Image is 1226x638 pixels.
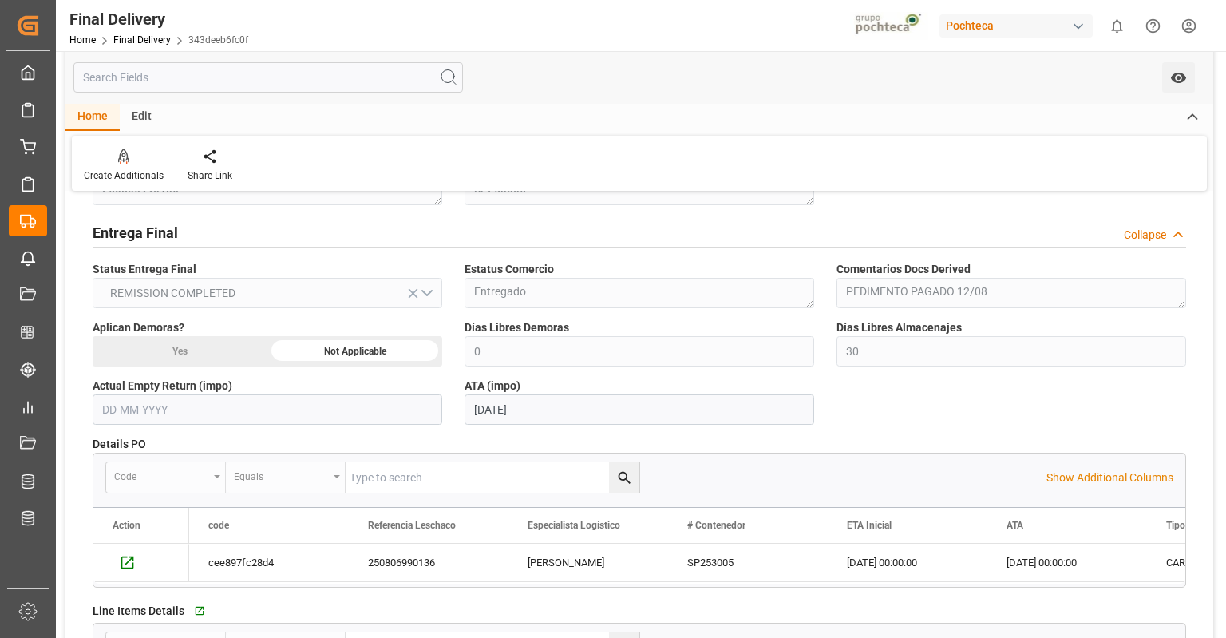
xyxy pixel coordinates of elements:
[189,544,349,581] div: cee897fc28d4
[465,319,569,336] span: Días Libres Demoras
[65,104,120,131] div: Home
[850,12,929,40] img: pochtecaImg.jpg_1689854062.jpg
[93,436,146,453] span: Details PO
[465,261,554,278] span: Estatus Comercio
[1124,227,1166,244] div: Collapse
[836,261,971,278] span: Comentarios Docs Derived
[234,466,328,484] div: Equals
[113,34,171,46] a: Final Delivery
[93,319,184,336] span: Aplican Demoras?
[828,544,987,581] div: [DATE] 00:00:00
[847,520,892,531] span: ETA Inicial
[69,34,96,46] a: Home
[368,520,456,531] span: Referencia Leschaco
[508,544,668,581] div: [PERSON_NAME]
[1099,8,1135,44] button: show 0 new notifications
[93,544,189,582] div: Press SPACE to select this row.
[939,10,1099,41] button: Pochteca
[1007,520,1023,531] span: ATA
[349,544,508,581] div: 250806990136
[93,222,178,244] h2: Entrega Final
[528,520,620,531] span: Especialista Logístico
[668,544,828,581] div: SP253005
[465,278,814,308] textarea: Entregado
[114,466,208,484] div: code
[93,261,196,278] span: Status Entrega Final
[987,544,1147,581] div: [DATE] 00:00:00
[84,168,164,183] div: Create Additionals
[69,7,248,31] div: Final Delivery
[188,168,232,183] div: Share Link
[120,104,164,131] div: Edit
[465,394,814,425] input: DD-MM-YYYY
[226,462,346,493] button: open menu
[939,14,1093,38] div: Pochteca
[836,278,1186,308] textarea: PEDIMENTO PAGADO 12/08
[609,462,639,493] button: search button
[113,520,140,531] div: Action
[465,378,520,394] span: ATA (impo)
[93,394,442,425] input: DD-MM-YYYY
[346,462,639,493] input: Type to search
[73,62,463,93] input: Search Fields
[1046,470,1173,486] p: Show Additional Columns
[93,603,184,620] span: Line Items Details
[687,520,745,531] span: # Contenedor
[93,278,442,308] button: open menu
[106,462,226,493] button: open menu
[836,319,962,336] span: Días Libres Almacenajes
[102,285,243,302] span: REMISSION COMPLETED
[1162,62,1195,93] button: open menu
[208,520,229,531] span: code
[93,378,232,394] span: Actual Empty Return (impo)
[1135,8,1171,44] button: Help Center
